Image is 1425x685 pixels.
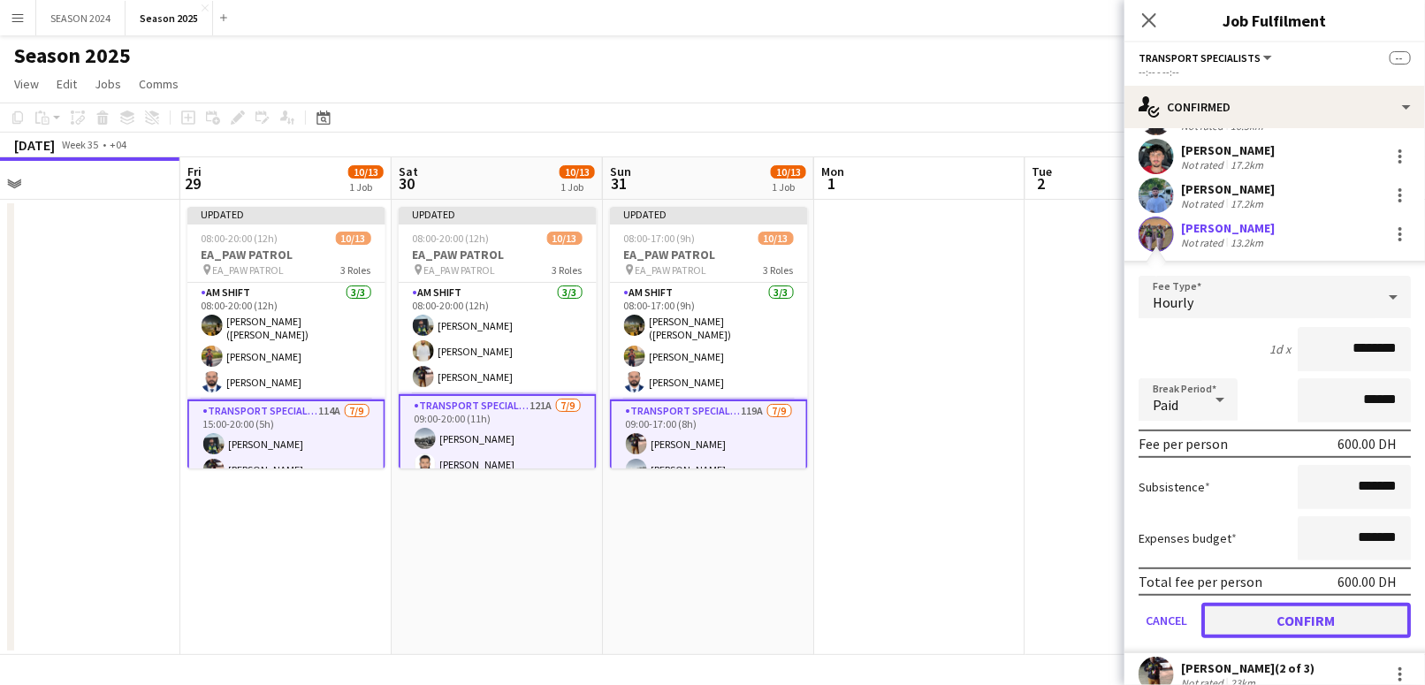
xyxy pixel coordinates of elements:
[14,76,39,92] span: View
[552,263,583,277] span: 3 Roles
[396,173,418,194] span: 30
[95,76,121,92] span: Jobs
[399,283,597,394] app-card-role: AM SHIFT3/308:00-20:00 (12h)[PERSON_NAME][PERSON_NAME][PERSON_NAME]
[110,138,126,151] div: +04
[348,165,384,179] span: 10/13
[336,232,371,245] span: 10/13
[14,136,55,154] div: [DATE]
[1269,341,1291,357] div: 1d x
[1139,435,1228,453] div: Fee per person
[202,232,278,245] span: 08:00-20:00 (12h)
[1124,9,1425,32] h3: Job Fulfilment
[547,232,583,245] span: 10/13
[1181,158,1227,171] div: Not rated
[1153,293,1193,311] span: Hourly
[341,263,371,277] span: 3 Roles
[1337,573,1397,590] div: 600.00 DH
[764,263,794,277] span: 3 Roles
[58,138,103,151] span: Week 35
[607,173,631,194] span: 31
[7,72,46,95] a: View
[821,164,844,179] span: Mon
[1139,51,1261,65] span: Transport Specialists
[14,42,131,69] h1: Season 2025
[1337,435,1397,453] div: 600.00 DH
[187,164,202,179] span: Fri
[1139,603,1194,638] button: Cancel
[187,400,385,668] app-card-role: Transport Specialists114A7/915:00-20:00 (5h)[PERSON_NAME][PERSON_NAME]
[399,207,597,468] app-job-card: Updated08:00-20:00 (12h)10/13EA_PAW PATROL EA_PAW PATROL3 RolesAM SHIFT3/308:00-20:00 (12h)[PERSO...
[424,263,496,277] span: EA_PAW PATROL
[1033,164,1053,179] span: Tue
[1139,65,1411,79] div: --:-- - --:--
[57,76,77,92] span: Edit
[1139,530,1237,546] label: Expenses budget
[819,173,844,194] span: 1
[610,247,808,263] h3: EA_PAW PATROL
[560,165,595,179] span: 10/13
[1227,158,1267,171] div: 17.2km
[1181,236,1227,249] div: Not rated
[1181,142,1275,158] div: [PERSON_NAME]
[1181,220,1275,236] div: [PERSON_NAME]
[610,283,808,400] app-card-role: AM SHIFT3/308:00-17:00 (9h)[PERSON_NAME] ([PERSON_NAME])[PERSON_NAME][PERSON_NAME]
[187,247,385,263] h3: EA_PAW PATROL
[399,207,597,221] div: Updated
[624,232,696,245] span: 08:00-17:00 (9h)
[1201,603,1411,638] button: Confirm
[132,72,186,95] a: Comms
[610,207,808,221] div: Updated
[139,76,179,92] span: Comms
[187,207,385,221] div: Updated
[636,263,707,277] span: EA_PAW PATROL
[772,180,805,194] div: 1 Job
[88,72,128,95] a: Jobs
[187,283,385,400] app-card-role: AM SHIFT3/308:00-20:00 (12h)[PERSON_NAME] ([PERSON_NAME])[PERSON_NAME][PERSON_NAME]
[1390,51,1411,65] span: --
[1181,181,1275,197] div: [PERSON_NAME]
[560,180,594,194] div: 1 Job
[1139,573,1262,590] div: Total fee per person
[1181,197,1227,210] div: Not rated
[1227,197,1267,210] div: 17.2km
[1124,86,1425,128] div: Confirmed
[36,1,126,35] button: SEASON 2024
[1030,173,1053,194] span: 2
[399,164,418,179] span: Sat
[399,247,597,263] h3: EA_PAW PATROL
[771,165,806,179] span: 10/13
[610,400,808,668] app-card-role: Transport Specialists119A7/909:00-17:00 (8h)[PERSON_NAME][PERSON_NAME]
[1227,236,1267,249] div: 13.2km
[1139,479,1210,495] label: Subsistence
[126,1,213,35] button: Season 2025
[413,232,490,245] span: 08:00-20:00 (12h)
[1139,51,1275,65] button: Transport Specialists
[610,207,808,468] app-job-card: Updated08:00-17:00 (9h)10/13EA_PAW PATROL EA_PAW PATROL3 RolesAM SHIFT3/308:00-17:00 (9h)[PERSON_...
[349,180,383,194] div: 1 Job
[758,232,794,245] span: 10/13
[185,173,202,194] span: 29
[399,394,597,668] app-card-role: Transport Specialists121A7/909:00-20:00 (11h)[PERSON_NAME][PERSON_NAME]
[1153,396,1178,414] span: Paid
[610,164,631,179] span: Sun
[187,207,385,468] app-job-card: Updated08:00-20:00 (12h)10/13EA_PAW PATROL EA_PAW PATROL3 RolesAM SHIFT3/308:00-20:00 (12h)[PERSO...
[1181,660,1315,676] div: [PERSON_NAME] (2 of 3)
[213,263,285,277] span: EA_PAW PATROL
[50,72,84,95] a: Edit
